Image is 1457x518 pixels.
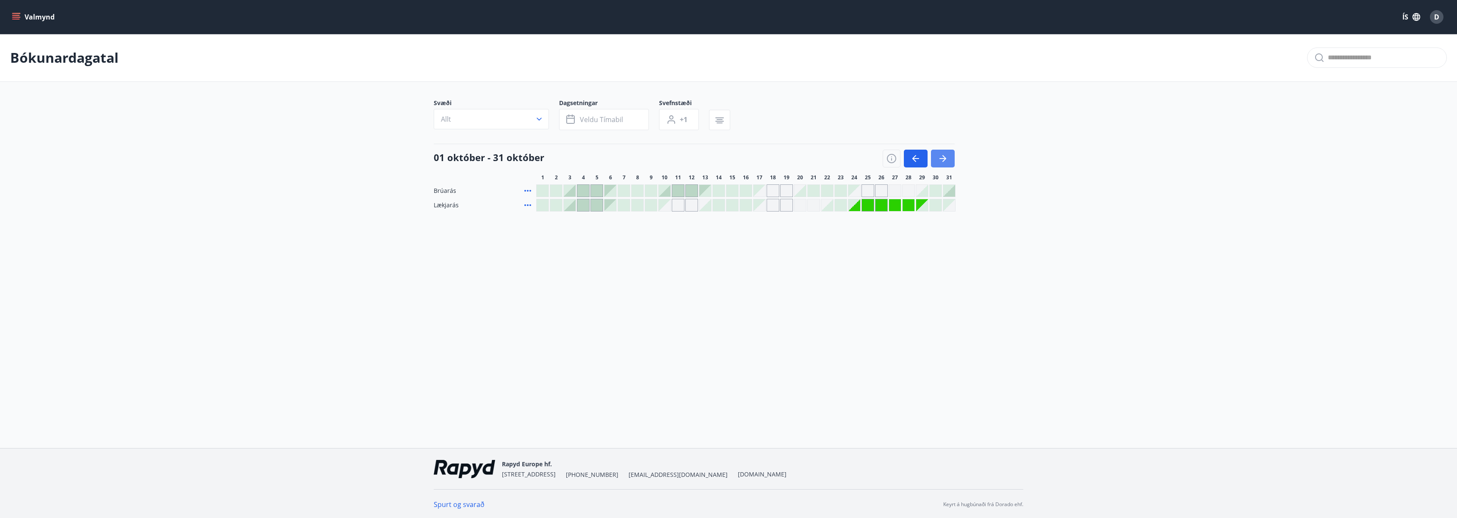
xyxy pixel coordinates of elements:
img: ekj9gaOU4bjvQReEWNZ0zEMsCR0tgSDGv48UY51k.png [434,460,495,478]
span: 28 [906,174,911,181]
div: Gráir dagar eru ekki bókanlegir [807,199,820,212]
button: D [1427,7,1447,27]
div: Gráir dagar eru ekki bókanlegir [794,199,806,212]
span: [PHONE_NUMBER] [566,471,618,479]
span: 18 [770,174,776,181]
div: Gráir dagar eru ekki bókanlegir [753,184,766,197]
div: Gráir dagar eru ekki bókanlegir [848,184,861,197]
button: Allt [434,109,549,129]
span: 31 [946,174,952,181]
a: [DOMAIN_NAME] [738,470,787,478]
span: 9 [650,174,653,181]
span: 12 [689,174,695,181]
span: 30 [933,174,939,181]
span: 13 [702,174,708,181]
span: 8 [636,174,639,181]
p: Keyrt á hugbúnaði frá Dorado ehf. [943,501,1023,508]
button: +1 [659,109,699,130]
div: Gráir dagar eru ekki bókanlegir [767,199,779,212]
span: 17 [756,174,762,181]
span: Svefnstæði [659,99,709,109]
span: [EMAIL_ADDRESS][DOMAIN_NAME] [629,471,728,479]
div: Gráir dagar eru ekki bókanlegir [780,184,793,197]
span: 14 [716,174,722,181]
span: [STREET_ADDRESS] [502,470,556,478]
span: 22 [824,174,830,181]
span: Dagsetningar [559,99,659,109]
div: Gráir dagar eru ekki bókanlegir [753,199,766,212]
span: Veldu tímabil [580,115,623,124]
button: menu [10,9,58,25]
span: 29 [919,174,925,181]
span: 6 [609,174,612,181]
span: 27 [892,174,898,181]
div: Gráir dagar eru ekki bókanlegir [902,184,915,197]
div: Gráir dagar eru ekki bókanlegir [875,184,888,197]
span: Brúarás [434,187,456,195]
span: D [1434,12,1439,22]
div: Gráir dagar eru ekki bókanlegir [780,199,793,212]
span: 11 [675,174,681,181]
span: +1 [680,115,687,124]
a: Spurt og svarað [434,500,485,509]
div: Gráir dagar eru ekki bókanlegir [889,199,901,212]
span: 24 [851,174,857,181]
span: 1 [541,174,544,181]
div: Gráir dagar eru ekki bókanlegir [889,184,901,197]
span: 19 [784,174,789,181]
span: 5 [596,174,598,181]
span: 23 [838,174,844,181]
span: Lækjarás [434,201,459,209]
span: Allt [441,114,451,124]
span: 21 [811,174,817,181]
div: Gráir dagar eru ekki bókanlegir [848,199,861,212]
p: Bókunardagatal [10,48,119,67]
div: Gráir dagar eru ekki bókanlegir [767,184,779,197]
div: Gráir dagar eru ekki bókanlegir [861,199,874,212]
span: 26 [878,174,884,181]
div: Gráir dagar eru ekki bókanlegir [875,199,888,212]
div: Gráir dagar eru ekki bókanlegir [943,199,956,212]
span: 16 [743,174,749,181]
div: Gráir dagar eru ekki bókanlegir [658,199,671,212]
span: 7 [623,174,626,181]
div: Gráir dagar eru ekki bókanlegir [902,199,915,212]
button: Veldu tímabil [559,109,649,130]
span: 2 [555,174,558,181]
div: Gráir dagar eru ekki bókanlegir [672,199,684,212]
span: 10 [662,174,668,181]
h4: 01 október - 31 október [434,151,544,164]
button: ÍS [1398,9,1425,25]
span: 4 [582,174,585,181]
div: Gráir dagar eru ekki bókanlegir [685,199,698,212]
span: Rapyd Europe hf. [502,460,552,468]
span: 25 [865,174,871,181]
div: Gráir dagar eru ekki bókanlegir [861,184,874,197]
span: 3 [568,174,571,181]
span: 20 [797,174,803,181]
span: Svæði [434,99,559,109]
span: 15 [729,174,735,181]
